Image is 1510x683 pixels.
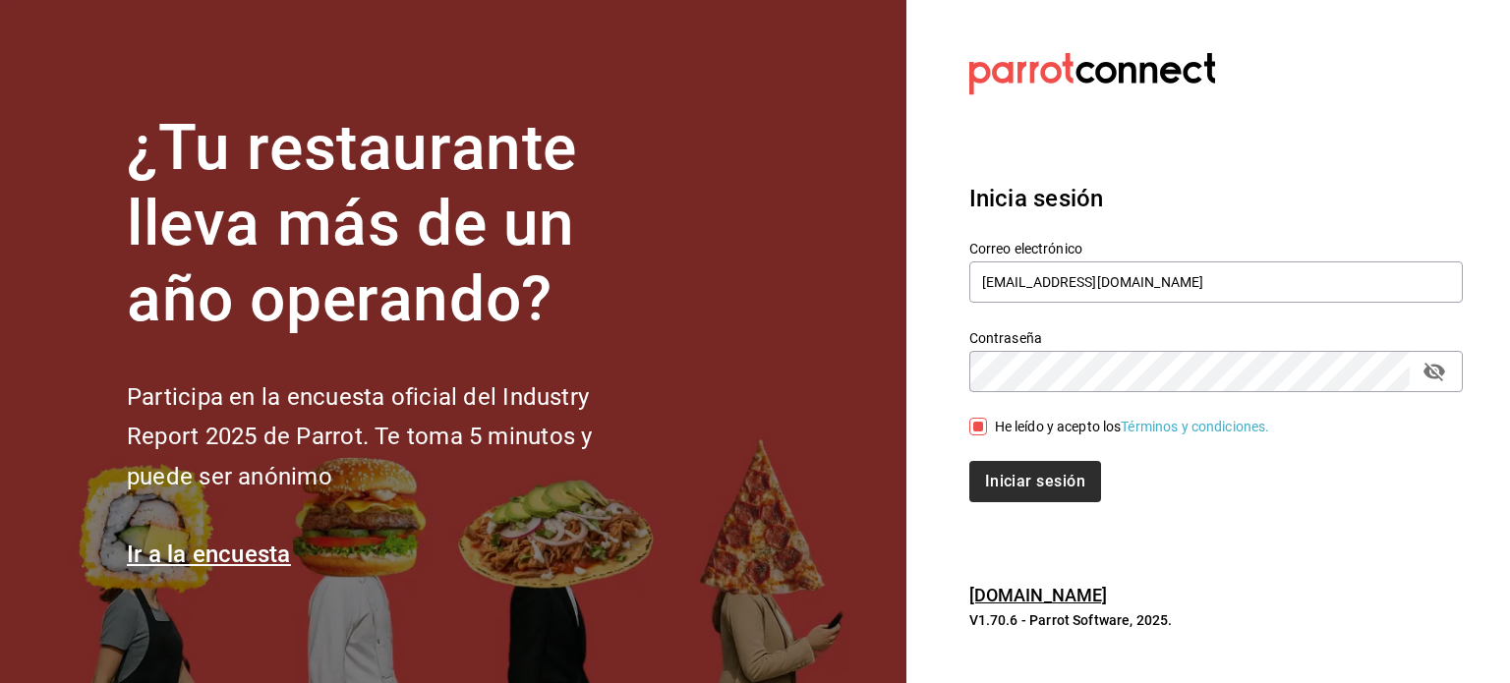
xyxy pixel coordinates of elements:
[127,377,658,497] h2: Participa en la encuesta oficial del Industry Report 2025 de Parrot. Te toma 5 minutos y puede se...
[969,261,1463,303] input: Ingresa tu correo electrónico
[995,417,1270,437] div: He leído y acepto los
[969,331,1463,345] label: Contraseña
[969,585,1108,605] a: [DOMAIN_NAME]
[969,242,1463,256] label: Correo electrónico
[127,541,291,568] a: Ir a la encuesta
[969,610,1463,630] p: V1.70.6 - Parrot Software, 2025.
[969,181,1463,216] h3: Inicia sesión
[127,111,658,337] h1: ¿Tu restaurante lleva más de un año operando?
[1121,419,1269,434] a: Términos y condiciones.
[1418,355,1451,388] button: passwordField
[969,461,1101,502] button: Iniciar sesión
